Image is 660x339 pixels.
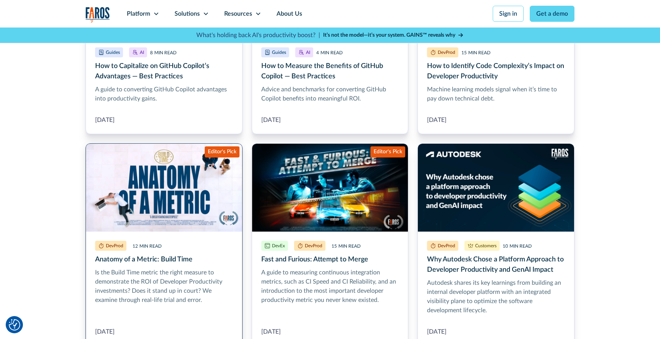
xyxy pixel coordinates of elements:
[86,144,242,232] img: A movie poster-style image on a white banner. A software developer lays on the ground next to the...
[323,32,455,38] strong: It’s not the model—it’s your system. GAINS™ reveals why
[418,144,574,232] img: White banner with image on the right side. Image contains Autodesk logo and Faros AI logo. Text t...
[127,9,150,18] div: Platform
[323,31,464,39] a: It’s not the model—it’s your system. GAINS™ reveals why
[9,319,20,331] button: Cookie Settings
[86,7,110,23] img: Logo of the analytics and reporting company Faros.
[196,31,320,40] p: What's holding back AI's productivity boost? |
[86,7,110,23] a: home
[9,319,20,331] img: Revisit consent button
[252,144,408,232] img: Inspired by movie posters for the Fast and Furious franchise, this banner image shows three devel...
[175,9,200,18] div: Solutions
[224,9,252,18] div: Resources
[493,6,524,22] a: Sign in
[530,6,574,22] a: Get a demo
